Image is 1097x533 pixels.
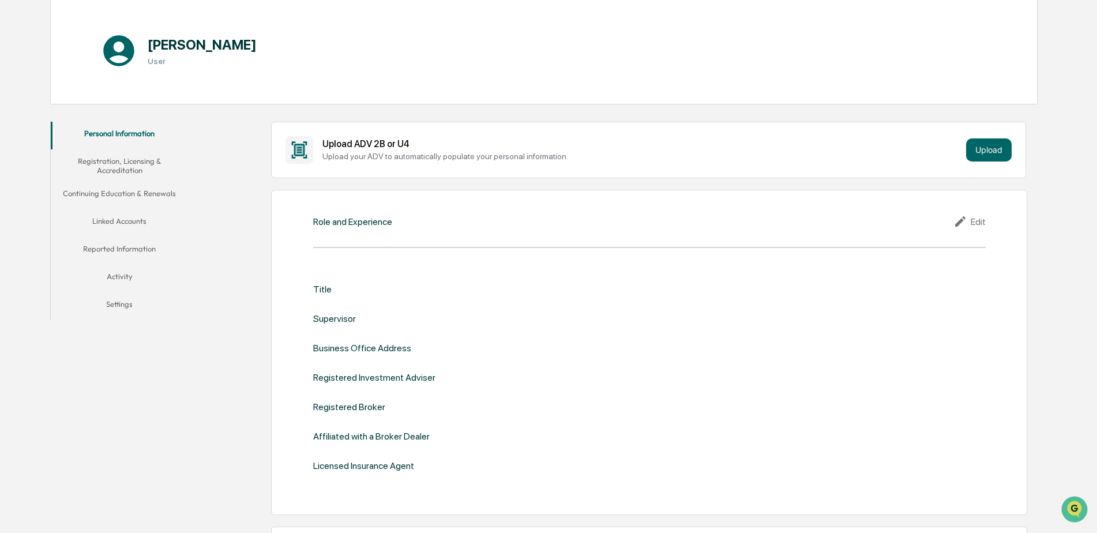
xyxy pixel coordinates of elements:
div: Upload your ADV to automatically populate your personal information. [322,152,961,161]
div: Registered Investment Adviser [313,372,435,383]
div: Title [313,284,332,295]
img: 1746055101610-c473b297-6a78-478c-a979-82029cc54cd1 [12,88,32,109]
div: 🖐️ [12,147,21,156]
input: Clear [30,52,190,65]
div: Business Office Address [313,343,411,354]
span: Preclearance [23,145,74,157]
div: 🔎 [12,168,21,178]
button: Linked Accounts [51,209,189,237]
div: 🗄️ [84,147,93,156]
button: Registration, Licensing & Accreditation [51,149,189,182]
div: secondary tabs example [51,122,189,321]
h1: [PERSON_NAME] [148,36,257,53]
button: Continuing Education & Renewals [51,182,189,209]
a: 🗄️Attestations [79,141,148,162]
div: Start new chat [39,88,189,100]
button: Personal Information [51,122,189,149]
div: Registered Broker [313,401,385,412]
span: Attestations [95,145,143,157]
a: 🔎Data Lookup [7,163,77,183]
div: Licensed Insurance Agent [313,460,414,471]
a: Powered byPylon [81,195,140,204]
p: How can we help? [12,24,210,43]
div: Supervisor [313,313,356,324]
button: Reported Information [51,237,189,265]
span: Pylon [115,196,140,204]
iframe: Open customer support [1060,495,1091,526]
div: Edit [953,215,986,228]
button: Activity [51,265,189,292]
button: Start new chat [196,92,210,106]
span: Data Lookup [23,167,73,179]
div: Role and Experience [313,216,392,227]
div: Affiliated with a Broker Dealer [313,431,430,442]
div: Upload ADV 2B or U4 [322,138,961,149]
h3: User [148,57,257,66]
button: Upload [966,138,1012,162]
button: Settings [51,292,189,320]
div: We're available if you need us! [39,100,146,109]
a: 🖐️Preclearance [7,141,79,162]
